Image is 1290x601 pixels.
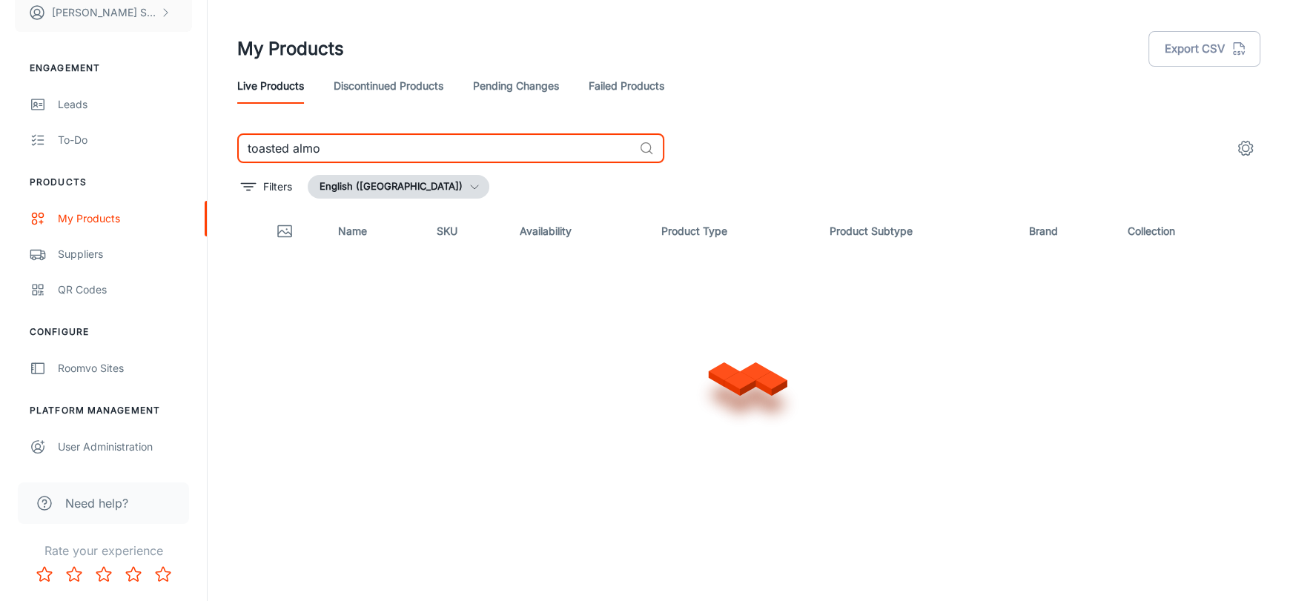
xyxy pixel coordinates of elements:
th: Product Subtype [818,210,1018,252]
h1: My Products [237,36,344,62]
p: Filters [263,179,292,195]
div: Leads [58,96,192,113]
th: SKU [425,210,508,252]
p: Rate your experience [12,542,195,560]
a: Failed Products [589,68,664,104]
span: Need help? [65,494,128,512]
th: Product Type [649,210,818,252]
th: Brand [1017,210,1116,252]
div: Suppliers [58,246,192,262]
div: To-do [58,132,192,148]
p: [PERSON_NAME] Shiner [52,4,156,21]
button: Rate 3 star [89,560,119,589]
th: Name [326,210,425,252]
div: Roomvo Sites [58,360,192,376]
a: Live Products [237,68,304,104]
button: Rate 1 star [30,560,59,589]
svg: Thumbnail [276,222,294,240]
button: Export CSV [1148,31,1260,67]
button: Rate 4 star [119,560,148,589]
a: Discontinued Products [334,68,443,104]
button: Rate 2 star [59,560,89,589]
button: English ([GEOGRAPHIC_DATA]) [308,175,489,199]
button: filter [237,175,296,199]
th: Availability [508,210,649,252]
button: Rate 5 star [148,560,178,589]
div: User Administration [58,439,192,455]
div: QR Codes [58,282,192,298]
input: Search [237,133,633,163]
th: Collection [1116,210,1260,252]
a: Pending Changes [473,68,559,104]
button: settings [1231,133,1260,163]
div: My Products [58,210,192,227]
